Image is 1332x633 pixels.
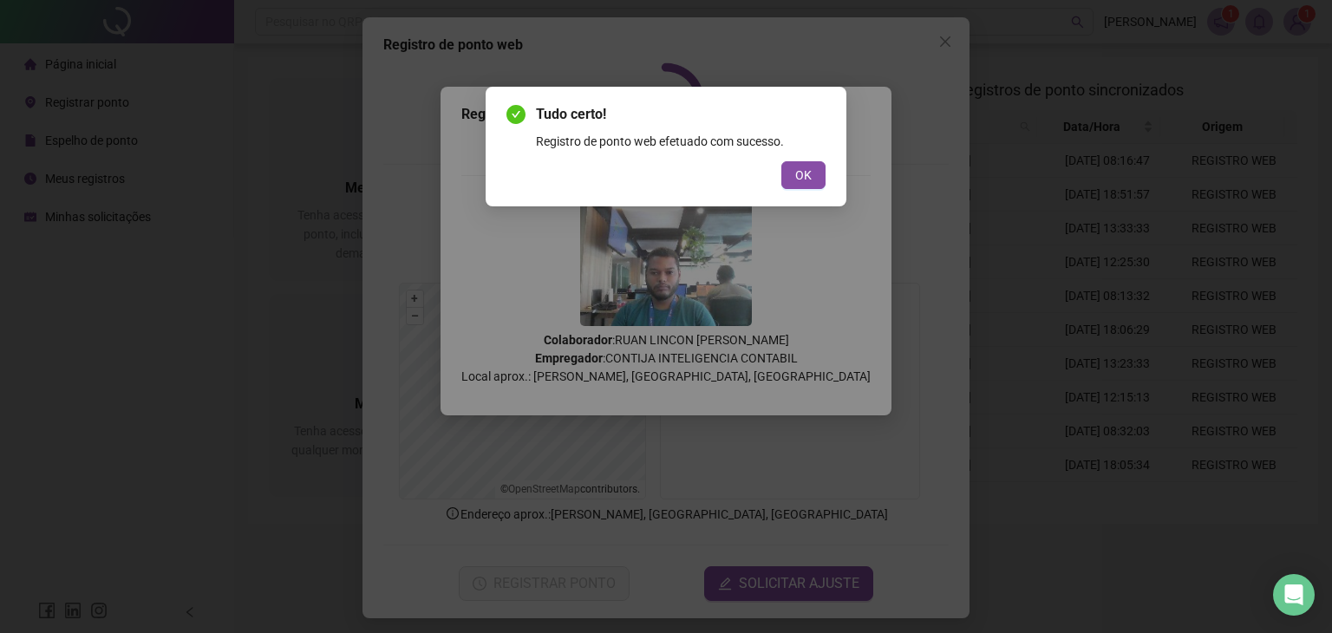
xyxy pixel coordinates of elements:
[781,161,826,189] button: OK
[506,105,526,124] span: check-circle
[536,132,826,151] div: Registro de ponto web efetuado com sucesso.
[536,104,826,125] span: Tudo certo!
[1273,574,1315,616] div: Open Intercom Messenger
[795,166,812,185] span: OK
